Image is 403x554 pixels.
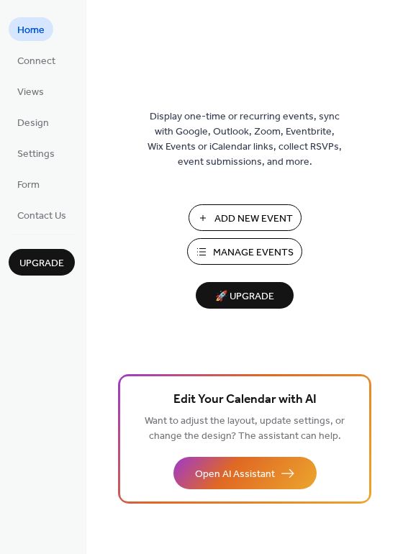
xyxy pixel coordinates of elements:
[17,116,49,131] span: Design
[189,204,302,231] button: Add New Event
[145,412,345,446] span: Want to adjust the layout, update settings, or change the design? The assistant can help.
[173,457,317,489] button: Open AI Assistant
[9,141,63,165] a: Settings
[9,249,75,276] button: Upgrade
[9,48,64,72] a: Connect
[196,282,294,309] button: 🚀 Upgrade
[9,110,58,134] a: Design
[17,85,44,100] span: Views
[17,54,55,69] span: Connect
[187,238,302,265] button: Manage Events
[213,245,294,260] span: Manage Events
[17,23,45,38] span: Home
[173,390,317,410] span: Edit Your Calendar with AI
[9,79,53,103] a: Views
[17,209,66,224] span: Contact Us
[9,203,75,227] a: Contact Us
[148,109,342,170] span: Display one-time or recurring events, sync with Google, Outlook, Zoom, Eventbrite, Wix Events or ...
[17,178,40,193] span: Form
[214,212,293,227] span: Add New Event
[17,147,55,162] span: Settings
[195,467,275,482] span: Open AI Assistant
[9,17,53,41] a: Home
[9,172,48,196] a: Form
[19,256,64,271] span: Upgrade
[204,287,285,306] span: 🚀 Upgrade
